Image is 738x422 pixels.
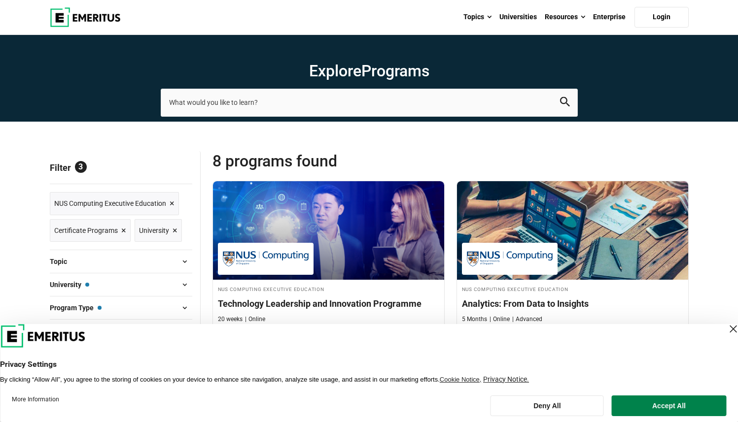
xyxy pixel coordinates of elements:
p: Advanced [512,315,542,324]
span: University [139,225,169,236]
span: NUS Computing Executive Education [54,198,166,209]
span: University [50,279,89,290]
a: Leadership Course by NUS Computing Executive Education - October 15, 2025 NUS Computing Executive... [213,181,444,342]
button: Topic [50,254,192,269]
p: 20 weeks [218,315,243,324]
a: Certificate Programs × [50,219,131,242]
h4: Technology Leadership and Innovation Programme [218,297,439,310]
a: Business Analytics Course by NUS Computing Executive Education - December 23, 2025 NUS Computing ... [457,181,688,342]
img: NUS Computing Executive Education [223,248,309,270]
button: search [560,97,570,108]
a: Login [634,7,689,28]
a: NUS Computing Executive Education × [50,192,179,215]
span: Topic [50,256,75,267]
h1: Explore [161,61,578,81]
p: Filter [50,151,192,184]
a: search [560,99,570,109]
img: Technology Leadership and Innovation Programme | Online Leadership Course [213,181,444,280]
h4: NUS Computing Executive Education [462,285,683,293]
span: 8 Programs found [212,151,451,171]
p: Online [490,315,510,324]
p: Online [245,315,265,324]
p: 5 Months [462,315,487,324]
span: Program Type [50,302,102,313]
img: Analytics: From Data to Insights | Online Business Analytics Course [457,181,688,280]
button: University [50,277,192,292]
button: Program Type [50,300,192,315]
a: Reset all [162,162,192,175]
a: University × [135,219,182,242]
h4: NUS Computing Executive Education [218,285,439,293]
img: NUS Computing Executive Education [467,248,553,270]
input: search-page [161,89,578,116]
span: Programs [361,62,429,80]
span: × [121,224,126,238]
span: × [170,196,175,211]
span: Certificate Programs [54,225,118,236]
h4: Analytics: From Data to Insights [462,297,683,310]
span: × [173,224,177,238]
span: 3 [75,161,87,173]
